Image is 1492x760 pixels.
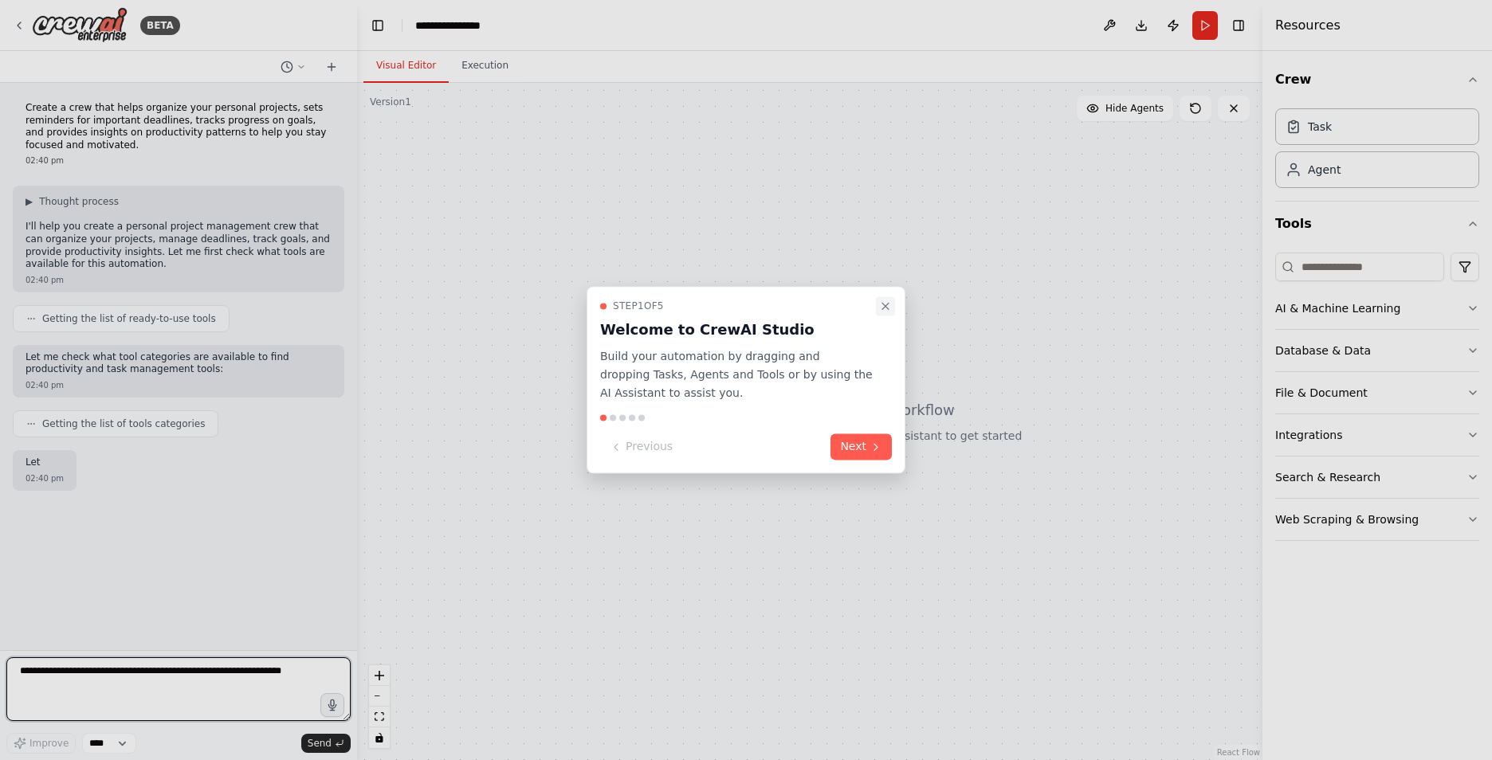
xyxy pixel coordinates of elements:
button: Next [830,434,892,460]
span: Step 1 of 5 [613,300,664,312]
button: Previous [600,434,682,460]
button: Close walkthrough [876,296,895,315]
p: Build your automation by dragging and dropping Tasks, Agents and Tools or by using the AI Assista... [600,347,873,402]
button: Hide left sidebar [367,14,389,37]
h3: Welcome to CrewAI Studio [600,319,873,341]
